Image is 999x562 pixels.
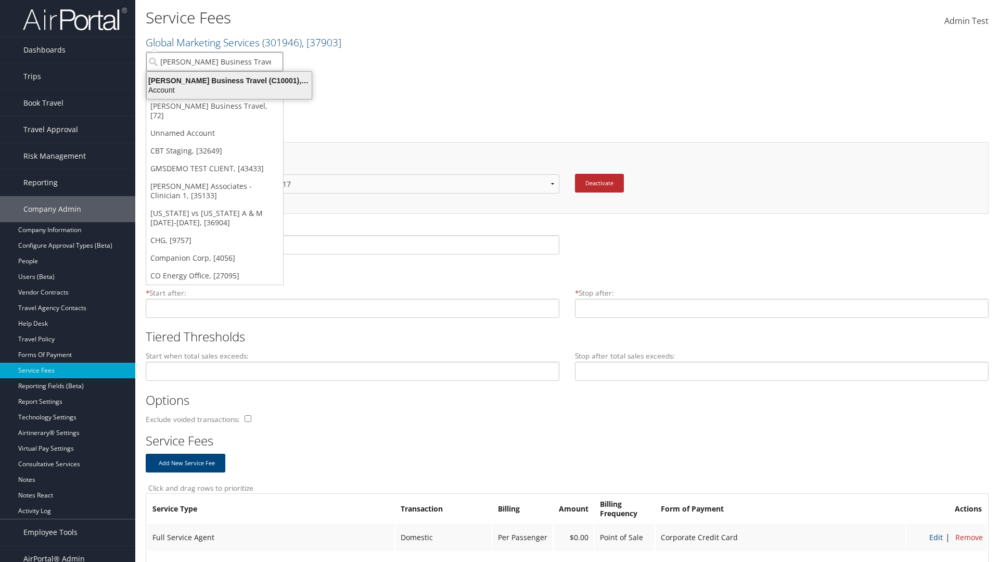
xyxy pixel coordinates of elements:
[906,495,987,523] th: Actions
[146,351,249,361] label: Start when total sales exceeds:
[23,143,86,169] span: Risk Management
[140,85,318,95] div: Account
[146,35,341,49] a: Global Marketing Services
[575,351,675,361] label: Stop after total sales exceeds:
[943,531,953,544] li: |
[146,52,283,71] input: Search Accounts
[140,76,318,85] div: [PERSON_NAME] Business Travel (C10001), [72]
[23,90,63,116] span: Book Travel
[147,495,394,523] th: Service Type
[146,328,981,346] h2: Tiered Thresholds
[498,532,547,542] span: Per Passenger
[146,249,283,267] a: Companion Corp, [4056]
[600,532,643,542] span: Point of Sale
[146,232,283,249] a: CHG, [9757]
[944,15,989,27] span: Admin Test
[575,288,614,298] label: Stop after:
[554,495,594,523] th: Amount
[927,532,943,542] span: Edit
[146,391,981,409] h2: Options
[147,524,394,551] td: Full Service Agent
[575,174,624,193] button: Deactivate
[146,224,559,235] label: Contract Name:
[395,495,492,523] th: Transaction
[656,495,905,523] th: Form of Payment
[146,142,283,160] a: CBT Staging, [32649]
[146,454,225,472] button: Add New Service Fee
[595,495,655,523] th: Billing Frequency
[23,170,58,196] span: Reporting
[23,117,78,143] span: Travel Approval
[146,124,283,142] a: Unnamed Account
[656,524,905,551] td: Corporate Credit Card
[146,7,708,29] h1: Service Fees
[23,7,127,31] img: airportal-logo.png
[146,288,186,298] label: Start after:
[23,519,78,545] span: Employee Tools
[157,158,559,174] label: Select A Contract:
[23,37,66,63] span: Dashboards
[23,196,81,222] span: Company Admin
[146,483,981,493] label: Click and drag rows to prioritize
[146,267,283,285] a: CO Energy Office, [27095]
[493,495,553,523] th: Billing
[146,235,559,254] input: Name is required.
[944,5,989,37] a: Admin Test
[146,432,981,450] h2: Service Fees
[146,97,283,124] a: [PERSON_NAME] Business Travel, [72]
[146,205,283,232] a: [US_STATE] vs [US_STATE] A & M [DATE]-[DATE], [36904]
[23,63,41,90] span: Trips
[262,35,302,49] span: ( 301946 )
[146,264,981,282] h2: Effective Dates
[146,160,283,177] a: GMSDEMO TEST CLIENT, [43433]
[395,524,492,551] td: Domestic
[146,177,283,205] a: [PERSON_NAME] Associates - Clinician 1, [35133]
[146,414,242,425] label: Exclude voided transactions:
[953,532,983,542] span: Remove
[302,35,341,49] span: , [ 37903 ]
[554,524,594,551] td: $0.00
